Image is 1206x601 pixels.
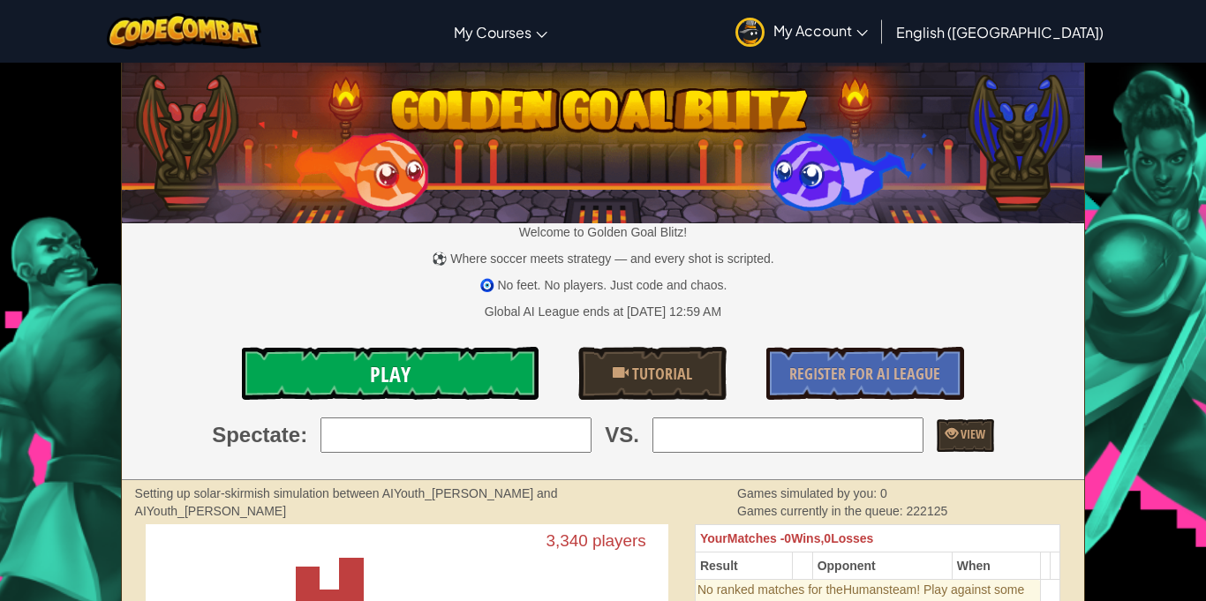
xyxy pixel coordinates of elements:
p: ⚽ Where soccer meets strategy — and every shot is scripted. [122,250,1085,267]
span: Games currently in the queue: [737,504,906,518]
span: VS. [605,420,639,450]
span: Wins, [791,531,824,545]
span: No ranked matches for the [697,582,843,597]
span: Spectate [212,420,300,450]
span: View [958,425,985,442]
strong: Setting up solar-skirmish simulation between AIYouth_[PERSON_NAME] and AIYouth_[PERSON_NAME] [135,486,558,518]
th: 0 0 [695,525,1059,552]
span: Matches - [727,531,785,545]
a: Register for AI League [766,347,964,400]
th: When [952,552,1041,580]
span: Losses [831,531,873,545]
img: CodeCombat logo [107,13,261,49]
img: Golden Goal [122,56,1085,223]
a: My Courses [445,8,556,56]
span: Tutorial [629,363,692,385]
span: Play [370,360,411,388]
div: Global AI League ends at [DATE] 12:59 AM [485,303,721,320]
p: Welcome to Golden Goal Blitz! [122,223,1085,241]
a: English ([GEOGRAPHIC_DATA]) [887,8,1112,56]
span: Register for AI League [789,363,940,385]
span: Games simulated by you: [737,486,880,500]
text: 3,340 players [546,532,645,551]
a: My Account [727,4,877,59]
th: Result [695,552,792,580]
a: Tutorial [578,347,727,400]
span: : [300,420,307,450]
span: English ([GEOGRAPHIC_DATA]) [896,23,1104,41]
span: 222125 [907,504,948,518]
th: Opponent [812,552,952,580]
span: My Account [773,21,868,40]
p: 🧿 No feet. No players. Just code and chaos. [122,276,1085,294]
span: 0 [880,486,887,500]
span: Your [700,531,727,545]
img: avatar [735,18,765,47]
span: My Courses [454,23,531,41]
